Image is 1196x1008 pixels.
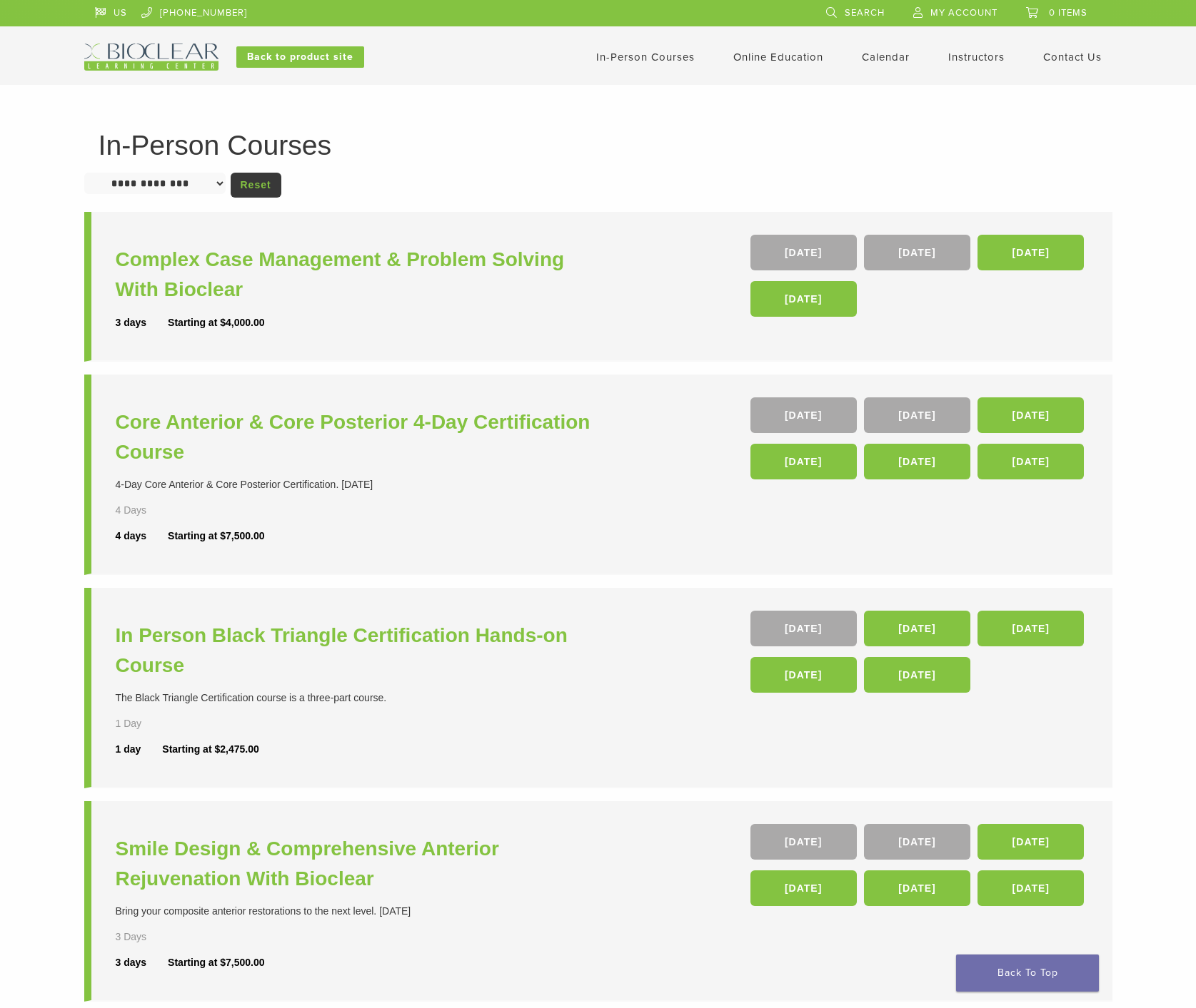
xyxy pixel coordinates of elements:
[750,281,857,317] a: [DATE]
[978,611,1084,646] a: [DATE]
[1049,7,1087,19] span: 0 items
[978,444,1084,479] a: [DATE]
[116,742,163,757] div: 1 day
[116,315,169,330] div: 3 days
[168,529,264,544] div: Starting at $7,500.00
[116,477,602,492] div: 4-Day Core Anterior & Core Posterior Certification. [DATE]
[116,716,189,731] div: 1 Day
[1043,51,1102,63] a: Contact Us
[864,611,970,646] a: [DATE]
[864,870,970,906] a: [DATE]
[116,407,602,467] a: Core Anterior & Core Posterior 4-Day Certification Course
[750,657,857,693] a: [DATE]
[864,444,970,479] a: [DATE]
[750,235,1088,324] div: , , ,
[750,870,857,906] a: [DATE]
[231,173,281,198] a: Reset
[99,131,1098,159] h1: In-Person Courses
[116,955,169,970] div: 3 days
[750,824,857,860] a: [DATE]
[864,235,970,270] a: [DATE]
[116,621,602,681] a: In Person Black Triangle Certification Hands-on Course
[116,245,602,305] a: Complex Case Management & Problem Solving With Bioclear
[596,51,695,63] a: In-Person Courses
[168,315,264,330] div: Starting at $4,000.00
[750,444,857,479] a: [DATE]
[750,611,1088,700] div: , , , ,
[978,397,1084,433] a: [DATE]
[116,529,169,544] div: 4 days
[750,824,1088,913] div: , , , , ,
[978,870,1084,906] a: [DATE]
[116,834,602,894] a: Smile Design & Comprehensive Anterior Rejuvenation With Bioclear
[162,742,258,757] div: Starting at $2,475.00
[116,904,602,919] div: Bring your composite anterior restorations to the next level. [DATE]
[864,657,970,693] a: [DATE]
[750,397,857,433] a: [DATE]
[733,51,823,63] a: Online Education
[84,44,218,71] img: Bioclear
[750,235,857,270] a: [DATE]
[116,503,189,518] div: 4 Days
[956,954,1099,992] a: Back To Top
[236,46,364,68] a: Back to product site
[116,930,189,945] div: 3 Days
[978,824,1084,860] a: [DATE]
[978,235,1084,270] a: [DATE]
[948,51,1005,63] a: Instructors
[845,7,885,19] span: Search
[750,397,1088,487] div: , , , , ,
[864,824,970,860] a: [DATE]
[116,691,602,706] div: The Black Triangle Certification course is a three-part course.
[864,397,970,433] a: [DATE]
[930,7,997,19] span: My Account
[750,611,857,646] a: [DATE]
[168,955,264,970] div: Starting at $7,500.00
[862,51,910,63] a: Calendar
